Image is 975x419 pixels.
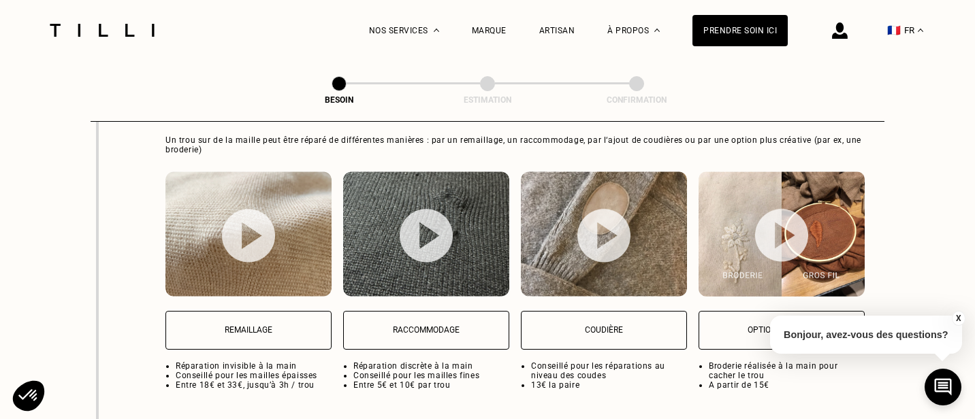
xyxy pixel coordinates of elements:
[165,135,884,154] span: Un trou sur de la maille peut être réparé de différentes manières : par un remaillage, un raccomm...
[271,95,407,105] div: Besoin
[176,361,332,371] li: Réparation invisible à la main
[45,24,159,37] img: Logo du service de couturière Tilli
[165,311,332,350] button: Remaillage
[521,171,687,297] img: Coudière
[654,29,660,32] img: Menu déroulant à propos
[353,371,509,380] li: Conseillé pour les mailles fines
[400,209,453,263] img: bouton lecture
[173,325,324,335] p: Remaillage
[222,209,275,263] img: bouton lecture
[353,361,509,371] li: Réparation discrète à la main
[832,22,848,39] img: icône connexion
[918,29,923,32] img: menu déroulant
[434,29,439,32] img: Menu déroulant
[699,311,865,350] button: Option créative
[472,26,507,35] a: Marque
[951,311,965,326] button: X
[577,209,630,263] img: bouton lecture
[531,361,687,380] li: Conseillé pour les réparations au niveau des coudes
[709,361,865,380] li: Broderie réalisée à la main pour cacher le trou
[343,171,509,297] img: Raccommodage
[176,380,332,390] li: Entre 18€ et 33€, jusqu’à 3h / trou
[353,380,509,390] li: Entre 5€ et 10€ par trou
[176,371,332,380] li: Conseillé pour les mailles épaisses
[755,208,808,262] img: bouton lecture
[692,15,788,46] a: Prendre soin ici
[531,380,687,390] li: 13€ la paire
[419,95,556,105] div: Estimation
[528,325,680,335] p: Coudière
[343,311,509,350] button: Raccommodage
[569,95,705,105] div: Confirmation
[706,325,857,335] p: Option créative
[699,171,865,297] img: Option créative
[887,24,901,37] span: 🇫🇷
[165,171,332,297] img: Remaillage
[770,316,962,354] p: Bonjour, avez-vous des questions?
[539,26,575,35] a: Artisan
[351,325,502,335] p: Raccommodage
[521,311,687,350] button: Coudière
[709,380,865,390] li: A partir de 15€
